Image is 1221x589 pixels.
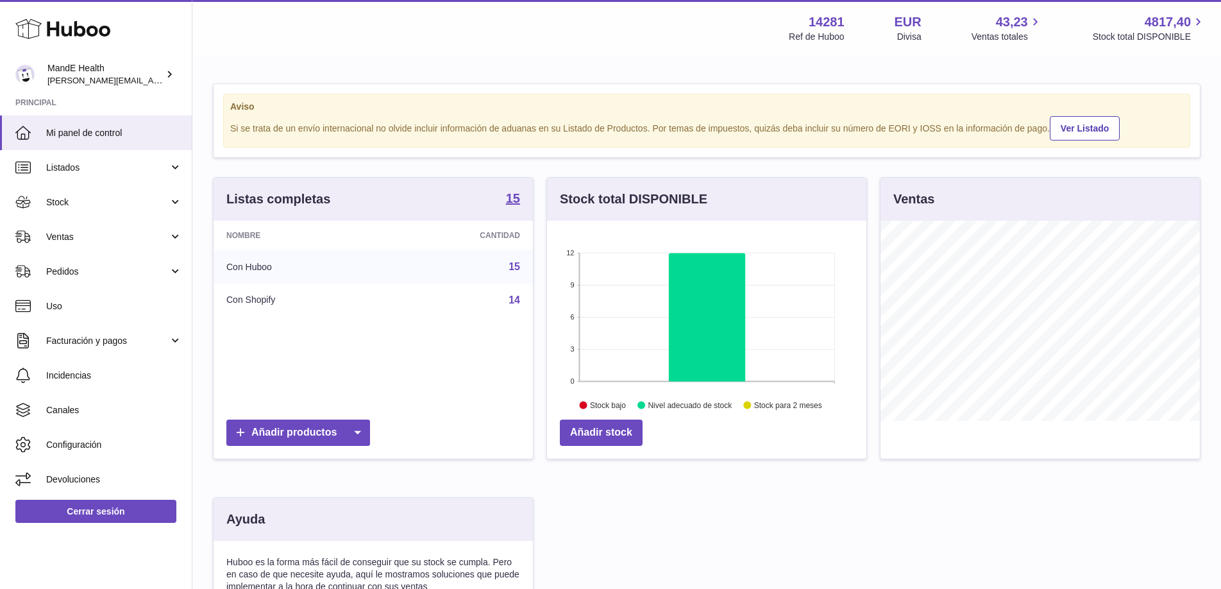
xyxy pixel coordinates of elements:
strong: Aviso [230,101,1183,113]
div: Ref de Huboo [789,31,844,43]
span: Canales [46,404,182,416]
th: Nombre [214,221,383,250]
a: 4817,40 Stock total DISPONIBLE [1093,13,1206,43]
text: 3 [570,345,574,353]
span: Facturación y pagos [46,335,169,347]
a: 15 [509,261,520,272]
a: 14 [509,294,520,305]
td: Con Shopify [214,284,383,317]
a: 15 [506,192,520,207]
div: Divisa [897,31,922,43]
td: Con Huboo [214,250,383,284]
h3: Stock total DISPONIBLE [560,191,707,208]
div: Si se trata de un envío internacional no olvide incluir información de aduanas en su Listado de P... [230,114,1183,141]
span: Stock total DISPONIBLE [1093,31,1206,43]
strong: 14281 [809,13,845,31]
a: 43,23 Ventas totales [972,13,1043,43]
span: Incidencias [46,370,182,382]
h3: Ventas [893,191,934,208]
img: luis.mendieta@mandehealth.com [15,65,35,84]
text: 9 [570,281,574,289]
h3: Ayuda [226,511,265,528]
span: Stock [46,196,169,209]
span: 43,23 [996,13,1028,31]
text: Stock bajo [590,401,626,410]
text: 0 [570,377,574,385]
span: 4817,40 [1145,13,1191,31]
span: [PERSON_NAME][EMAIL_ADDRESS][PERSON_NAME][DOMAIN_NAME] [47,75,326,85]
text: Nivel adecuado de stock [648,401,732,410]
strong: 15 [506,192,520,205]
th: Cantidad [383,221,533,250]
a: Añadir stock [560,420,643,446]
span: Configuración [46,439,182,451]
a: Cerrar sesión [15,500,176,523]
text: 6 [570,313,574,321]
h3: Listas completas [226,191,330,208]
text: 12 [566,249,574,257]
a: Añadir productos [226,420,370,446]
strong: EUR [895,13,922,31]
span: Pedidos [46,266,169,278]
a: Ver Listado [1050,116,1120,141]
span: Listados [46,162,169,174]
text: Stock para 2 meses [754,401,822,410]
span: Mi panel de control [46,127,182,139]
span: Devoluciones [46,474,182,486]
span: Uso [46,300,182,312]
div: MandE Health [47,62,163,87]
span: Ventas totales [972,31,1043,43]
span: Ventas [46,231,169,243]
